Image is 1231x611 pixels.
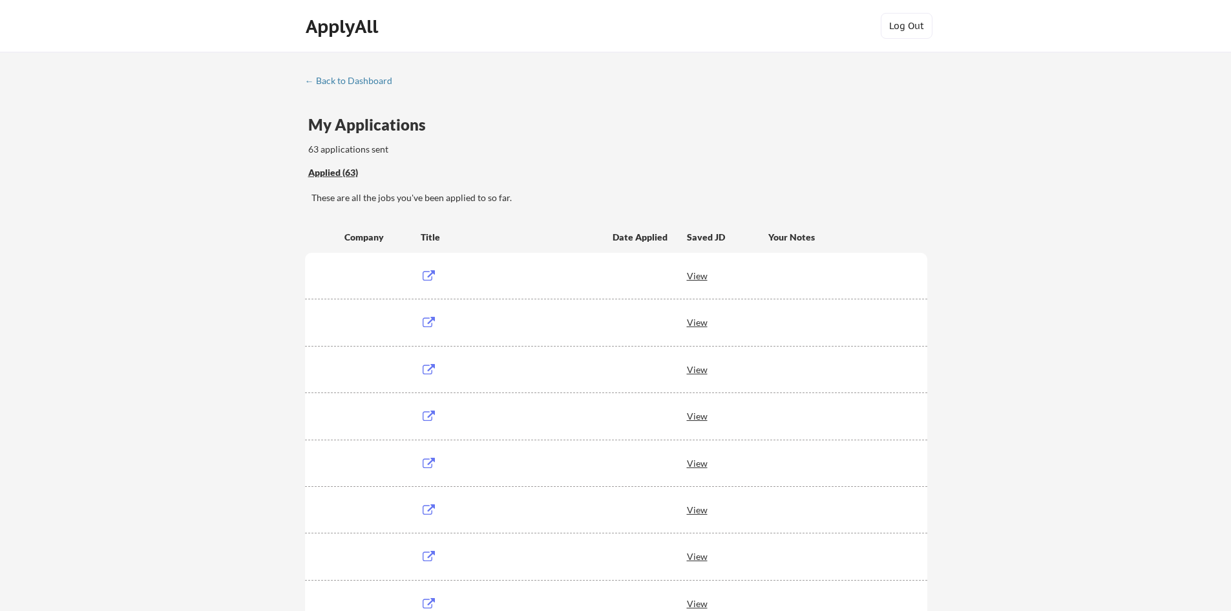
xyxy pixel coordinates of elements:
[687,451,768,475] div: View
[687,498,768,521] div: View
[308,166,392,180] div: These are all the jobs you've been applied to so far.
[308,117,436,133] div: My Applications
[687,225,768,248] div: Saved JD
[311,191,927,204] div: These are all the jobs you've been applied to so far.
[305,76,402,85] div: ← Back to Dashboard
[402,166,497,180] div: These are job applications we think you'd be a good fit for, but couldn't apply you to automatica...
[308,166,392,179] div: Applied (63)
[687,358,768,381] div: View
[881,13,932,39] button: Log Out
[687,404,768,427] div: View
[344,231,409,244] div: Company
[687,544,768,568] div: View
[687,310,768,334] div: View
[421,231,600,244] div: Title
[306,16,382,38] div: ApplyAll
[305,76,402,89] a: ← Back to Dashboard
[308,143,558,156] div: 63 applications sent
[768,231,916,244] div: Your Notes
[613,231,669,244] div: Date Applied
[687,264,768,287] div: View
